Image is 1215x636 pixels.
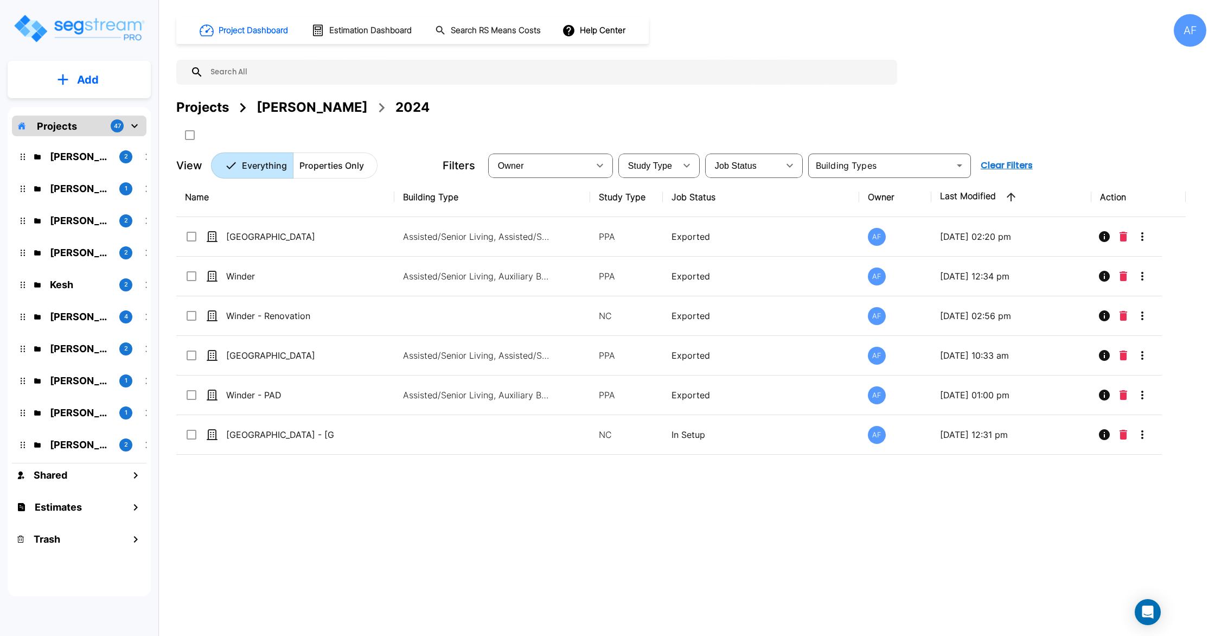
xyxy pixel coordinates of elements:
[672,309,850,322] p: Exported
[50,277,111,292] p: Kesh
[34,532,60,546] h1: Trash
[403,270,549,283] p: Assisted/Senior Living, Auxiliary Building, Assisted/Senior Living Site
[628,161,672,170] span: Study Type
[1115,226,1131,247] button: Delete
[1093,424,1115,446] button: Info
[940,270,1083,283] p: [DATE] 12:34 pm
[1093,305,1115,327] button: Info
[226,309,335,322] p: Winder - Renovation
[1131,384,1153,406] button: More-Options
[329,24,412,37] h1: Estimation Dashboard
[1174,14,1206,47] div: AF
[976,155,1037,176] button: Clear Filters
[226,389,335,402] p: Winder - PAD
[125,184,127,193] p: 1
[1115,424,1131,446] button: Delete
[124,344,128,353] p: 2
[124,248,128,257] p: 2
[124,280,128,289] p: 2
[940,309,1083,322] p: [DATE] 02:56 pm
[952,158,967,173] button: Open
[868,347,886,365] div: AF
[226,349,335,362] p: [GEOGRAPHIC_DATA]
[211,152,293,179] button: Everything
[12,13,145,44] img: Logo
[1115,305,1131,327] button: Delete
[50,437,111,452] p: Knoble
[621,150,676,181] div: Select
[672,270,850,283] p: Exported
[443,157,475,174] p: Filters
[50,213,111,228] p: Barry Donath
[1135,599,1161,625] div: Open Intercom Messenger
[868,426,886,444] div: AF
[707,150,779,181] div: Select
[226,428,335,441] p: [GEOGRAPHIC_DATA] - [GEOGRAPHIC_DATA]
[50,245,111,260] p: Ari Eisenman
[498,161,524,170] span: Owner
[1115,384,1131,406] button: Delete
[394,177,590,217] th: Building Type
[931,177,1091,217] th: Last Modified
[599,309,654,322] p: NC
[124,440,128,449] p: 2
[257,98,368,117] div: [PERSON_NAME]
[50,341,111,356] p: Chuny Herzka
[431,20,547,41] button: Search RS Means Costs
[1093,345,1115,366] button: Info
[672,389,850,402] p: Exported
[599,270,654,283] p: PPA
[560,20,630,41] button: Help Center
[176,157,202,174] p: View
[1131,345,1153,366] button: More-Options
[590,177,663,217] th: Study Type
[1093,226,1115,247] button: Info
[940,428,1083,441] p: [DATE] 12:31 pm
[672,230,850,243] p: Exported
[211,152,378,179] div: Platform
[124,152,128,161] p: 2
[940,349,1083,362] p: [DATE] 10:33 am
[307,19,418,42] button: Estimation Dashboard
[124,216,128,225] p: 2
[672,349,850,362] p: Exported
[403,349,549,362] p: Assisted/Senior Living, Assisted/Senior Living Site
[50,181,111,196] p: Isaak Markovitz
[859,177,932,217] th: Owner
[242,159,287,172] p: Everything
[125,376,127,385] p: 1
[1131,265,1153,287] button: More-Options
[1115,345,1131,366] button: Delete
[868,228,886,246] div: AF
[8,64,151,96] button: Add
[940,389,1083,402] p: [DATE] 01:00 pm
[1093,384,1115,406] button: Info
[940,230,1083,243] p: [DATE] 02:20 pm
[219,24,288,37] h1: Project Dashboard
[125,408,127,417] p: 1
[599,389,654,402] p: PPA
[1091,177,1186,217] th: Action
[715,161,757,170] span: Job Status
[176,98,229,117] div: Projects
[451,24,541,37] h1: Search RS Means Costs
[1093,265,1115,287] button: Info
[50,309,111,324] p: Josh Strum
[77,72,99,88] p: Add
[811,158,950,173] input: Building Types
[403,389,549,402] p: Assisted/Senior Living, Auxiliary Building, Assisted/Senior Living Site
[490,150,589,181] div: Select
[1131,424,1153,446] button: More-Options
[34,468,67,482] h1: Shared
[195,18,294,42] button: Project Dashboard
[293,152,378,179] button: Properties Only
[50,149,111,164] p: Jay Hershowitz
[599,230,654,243] p: PPA
[868,307,886,325] div: AF
[299,159,364,172] p: Properties Only
[663,177,859,217] th: Job Status
[1131,305,1153,327] button: More-Options
[1115,265,1131,287] button: Delete
[599,428,654,441] p: NC
[50,405,111,420] p: Asher Silverberg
